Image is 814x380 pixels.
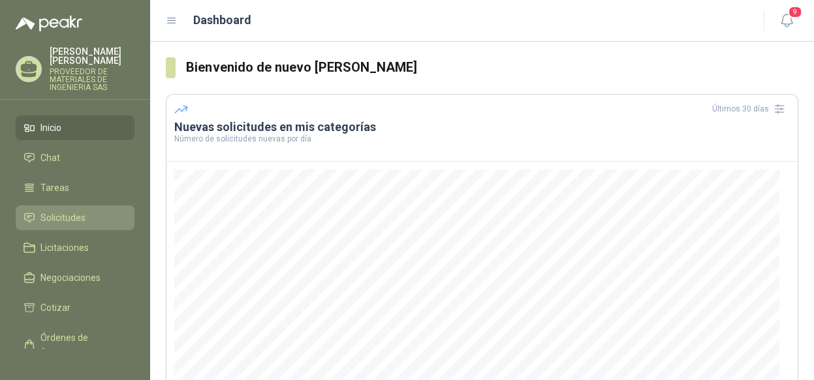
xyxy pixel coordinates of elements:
h3: Nuevas solicitudes en mis categorías [174,119,790,135]
button: 9 [775,9,798,33]
span: Solicitudes [40,211,86,225]
h3: Bienvenido de nuevo [PERSON_NAME] [186,57,798,78]
p: Número de solicitudes nuevas por día [174,135,790,143]
a: Inicio [16,115,134,140]
span: Órdenes de Compra [40,330,122,359]
a: Chat [16,145,134,170]
a: Licitaciones [16,235,134,260]
span: Tareas [40,181,69,195]
span: Negociaciones [40,270,101,285]
a: Tareas [16,175,134,200]
h1: Dashboard [193,11,251,29]
span: Licitaciones [40,241,89,255]
p: PROVEEDOR DE MATERIALES DE INGENIERIA SAS [50,68,134,91]
img: Logo peakr [16,16,82,31]
span: Inicio [40,121,61,135]
span: Cotizar [40,300,70,315]
p: [PERSON_NAME] [PERSON_NAME] [50,47,134,65]
a: Órdenes de Compra [16,325,134,364]
span: Chat [40,151,60,165]
a: Negociaciones [16,265,134,290]
a: Cotizar [16,295,134,320]
span: 9 [788,6,802,18]
div: Últimos 30 días [712,98,790,119]
a: Solicitudes [16,205,134,230]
